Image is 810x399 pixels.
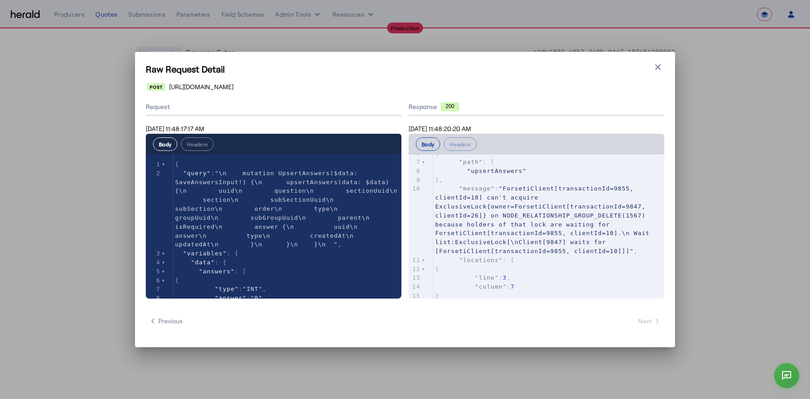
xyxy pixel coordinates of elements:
button: Next [634,313,664,329]
span: "locations" [459,257,503,263]
div: 9 [409,176,422,185]
div: 5 [146,267,162,276]
span: [DATE] 11:48:20:20 AM [409,125,471,132]
div: 3 [146,249,162,258]
span: "\n mutation UpsertAnswers($data: SaveAnswersInput!) {\n upsertAnswers(data: $data) {\n uuid\n qu... [175,170,401,248]
span: : [ [175,268,247,275]
button: Body [153,137,177,151]
span: "INT" [243,286,262,292]
span: "ForsetiClient[transactionId=9855, clientId=10] can't acquire ExclusiveLock{owner=ForsetiClient[t... [435,185,653,254]
span: "line" [475,274,499,281]
span: : , [435,185,653,254]
div: 4 [146,258,162,267]
div: 8 [409,167,422,176]
span: : , [175,170,401,248]
span: "type" [215,286,238,292]
span: : [ [435,257,515,263]
span: "variables" [183,250,227,257]
span: : , [175,286,266,292]
div: 12 [409,265,422,274]
span: { [175,277,179,284]
span: ], [435,177,443,183]
button: Headers [181,137,214,151]
span: : { [175,259,227,266]
text: 200 [445,103,454,109]
div: 7 [409,158,422,167]
span: Previous [149,317,183,326]
span: 3 [503,274,507,281]
span: "path" [459,159,483,165]
span: { [175,161,179,168]
h1: Raw Request Detail [146,63,664,75]
span: Next [638,317,661,326]
div: 11 [409,256,422,265]
div: 10 [409,184,422,193]
span: [URL][DOMAIN_NAME] [169,82,234,91]
div: 15 [409,291,422,300]
div: 8 [146,294,162,303]
span: "answers" [199,268,234,275]
div: 1 [146,160,162,169]
button: Headers [444,137,477,151]
span: : , [435,274,511,281]
span: 7 [511,283,515,290]
span: : [ [435,159,495,165]
span: "0" [251,295,262,301]
div: Request [146,99,401,116]
span: "upsertAnswers" [467,168,526,174]
span: "query" [183,170,211,177]
div: Response [409,102,664,111]
div: 2 [146,169,162,178]
div: 7 [146,285,162,294]
span: "column" [475,283,507,290]
span: : { [175,250,238,257]
span: { [435,266,439,272]
div: 13 [409,273,422,282]
div: 6 [146,276,162,285]
div: 14 [409,282,422,291]
span: "message" [459,185,495,192]
span: "answer" [215,295,247,301]
span: } [435,292,439,299]
button: Body [416,137,440,151]
button: Previous [146,313,186,329]
span: "data" [191,259,215,266]
span: : , [175,295,266,301]
span: : [435,283,515,290]
span: [DATE] 11:48:17:17 AM [146,125,204,132]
